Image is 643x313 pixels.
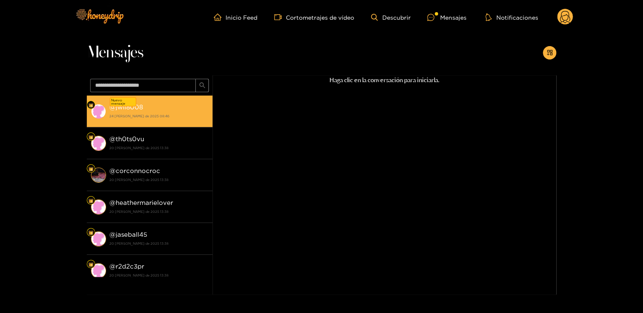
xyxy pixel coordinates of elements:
[109,178,169,181] font: 20 [PERSON_NAME] de 2025 13:38
[109,210,169,213] font: 20 [PERSON_NAME] de 2025 13:38
[199,82,205,89] span: buscar
[91,104,106,119] img: conversación
[88,230,93,235] img: Nivel de ventilador
[109,103,116,111] font: @
[87,44,143,61] font: Mensajes
[195,79,209,92] button: buscar
[109,167,160,174] font: @corconnocroc
[116,135,144,142] font: th0ts0vu
[116,263,144,270] font: r2d2c3pr
[371,14,410,21] a: Descubrir
[274,13,286,21] span: cámara de vídeo
[88,262,93,267] img: Nivel de ventilador
[382,14,410,21] font: Descubrir
[547,49,553,57] span: añadir a la tienda de aplicaciones
[543,46,556,59] button: añadir a la tienda de aplicaciones
[109,114,169,118] font: 24 [PERSON_NAME] de 2025 08:46
[496,14,538,21] font: Notificaciones
[88,103,93,108] img: Nivel de ventilador
[109,274,169,277] font: 20 [PERSON_NAME] de 2025 13:38
[116,231,147,238] font: jaseball45
[111,98,125,105] font: Nuevo mensaje
[483,13,540,21] button: Notificaciones
[214,13,257,21] a: Inicio Feed
[109,199,173,206] font: @heathermarielover
[274,13,354,21] a: Cortometrajes de vídeo
[116,103,143,111] font: jwil8008
[440,14,466,21] font: Mensajes
[109,242,169,245] font: 20 [PERSON_NAME] de 2025 13:38
[91,136,106,151] img: conversación
[91,263,106,278] img: conversación
[88,198,93,203] img: Nivel de ventilador
[88,135,93,140] img: Nivel de ventilador
[286,14,354,21] font: Cortometrajes de vídeo
[91,199,106,215] img: conversación
[91,168,106,183] img: conversación
[88,166,93,171] img: Nivel de ventilador
[329,76,439,84] font: Haga clic en la conversación para iniciarla.
[226,14,257,21] font: Inicio Feed
[109,263,116,270] font: @
[214,13,226,21] span: hogar
[109,231,116,238] font: @
[109,135,116,142] font: @
[109,146,169,150] font: 20 [PERSON_NAME] de 2025 13:38
[91,231,106,246] img: conversación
